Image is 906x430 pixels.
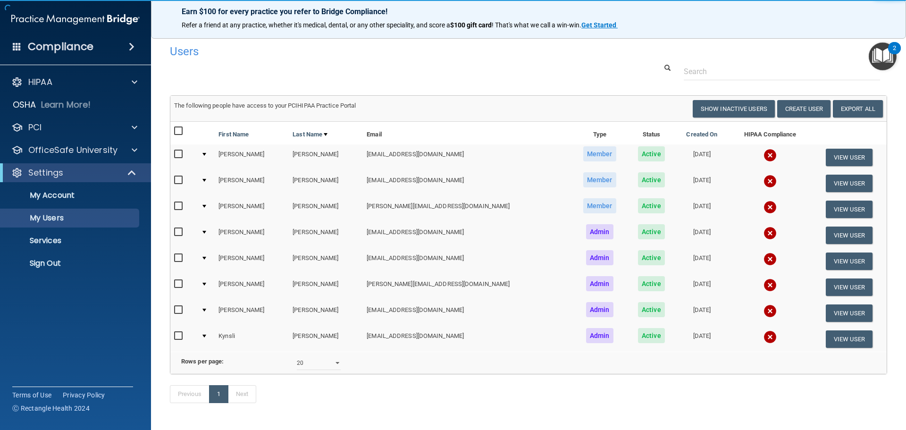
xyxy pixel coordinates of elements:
span: Admin [586,328,613,343]
span: Member [583,146,616,161]
td: [DATE] [675,326,729,352]
p: My Users [6,213,135,223]
th: Status [628,122,675,144]
td: [EMAIL_ADDRESS][DOMAIN_NAME] [363,222,571,248]
button: View User [826,149,872,166]
a: Settings [11,167,137,178]
img: cross.ca9f0e7f.svg [763,304,777,318]
span: Admin [586,302,613,317]
td: [DATE] [675,170,729,196]
td: [PERSON_NAME] [289,196,363,222]
td: [PERSON_NAME] [215,248,289,274]
a: HIPAA [11,76,137,88]
td: [DATE] [675,248,729,274]
th: Type [571,122,628,144]
td: [PERSON_NAME] [289,300,363,326]
img: PMB logo [11,10,140,29]
th: HIPAA Compliance [729,122,811,144]
span: Active [638,146,665,161]
td: [PERSON_NAME] [215,222,289,248]
button: View User [826,253,872,270]
td: [PERSON_NAME] [289,274,363,300]
span: Admin [586,250,613,265]
p: Sign Out [6,259,135,268]
td: [DATE] [675,196,729,222]
p: OSHA [13,99,36,110]
span: Active [638,198,665,213]
td: [PERSON_NAME] [215,300,289,326]
td: [EMAIL_ADDRESS][DOMAIN_NAME] [363,144,571,170]
td: [EMAIL_ADDRESS][DOMAIN_NAME] [363,326,571,352]
img: cross.ca9f0e7f.svg [763,201,777,214]
button: View User [826,175,872,192]
td: [PERSON_NAME][EMAIL_ADDRESS][DOMAIN_NAME] [363,274,571,300]
button: Create User [777,100,830,118]
strong: Get Started [581,21,616,29]
button: View User [826,278,872,296]
p: PCI [28,122,42,133]
a: First Name [218,129,249,140]
h4: Users [170,45,582,58]
td: [PERSON_NAME] [215,144,289,170]
span: Active [638,302,665,317]
h4: Compliance [28,40,93,53]
p: Settings [28,167,63,178]
button: View User [826,201,872,218]
a: PCI [11,122,137,133]
p: Services [6,236,135,245]
td: Kynsli [215,326,289,352]
th: Email [363,122,571,144]
span: Active [638,250,665,265]
span: Member [583,198,616,213]
td: [PERSON_NAME] [289,170,363,196]
span: Ⓒ Rectangle Health 2024 [12,404,90,413]
td: [PERSON_NAME] [289,248,363,274]
input: Search [684,63,880,80]
a: Get Started [581,21,618,29]
button: Open Resource Center, 2 new notifications [869,42,897,70]
a: 1 [209,385,228,403]
td: [DATE] [675,300,729,326]
p: HIPAA [28,76,52,88]
span: Admin [586,276,613,291]
td: [EMAIL_ADDRESS][DOMAIN_NAME] [363,248,571,274]
div: 2 [893,48,896,60]
img: cross.ca9f0e7f.svg [763,253,777,266]
a: OfficeSafe University [11,144,137,156]
td: [PERSON_NAME] [215,274,289,300]
button: View User [826,304,872,322]
p: Earn $100 for every practice you refer to Bridge Compliance! [182,7,875,16]
p: OfficeSafe University [28,144,117,156]
a: Export All [833,100,883,118]
td: [PERSON_NAME] [289,144,363,170]
td: [EMAIL_ADDRESS][DOMAIN_NAME] [363,170,571,196]
span: The following people have access to your PCIHIPAA Practice Portal [174,102,356,109]
span: ! That's what we call a win-win. [492,21,581,29]
a: Terms of Use [12,390,51,400]
a: Last Name [293,129,327,140]
span: Active [638,172,665,187]
a: Created On [686,129,717,140]
td: [EMAIL_ADDRESS][DOMAIN_NAME] [363,300,571,326]
a: Privacy Policy [63,390,105,400]
img: cross.ca9f0e7f.svg [763,278,777,292]
p: My Account [6,191,135,200]
strong: $100 gift card [450,21,492,29]
span: Active [638,276,665,291]
button: View User [826,227,872,244]
img: cross.ca9f0e7f.svg [763,149,777,162]
img: cross.ca9f0e7f.svg [763,175,777,188]
button: View User [826,330,872,348]
td: [DATE] [675,274,729,300]
td: [PERSON_NAME] [215,196,289,222]
td: [PERSON_NAME] [289,326,363,352]
p: Learn More! [41,99,91,110]
a: Next [228,385,256,403]
span: Member [583,172,616,187]
span: Refer a friend at any practice, whether it's medical, dental, or any other speciality, and score a [182,21,450,29]
button: Show Inactive Users [693,100,775,118]
td: [PERSON_NAME] [289,222,363,248]
td: [PERSON_NAME] [215,170,289,196]
td: [DATE] [675,144,729,170]
a: Previous [170,385,210,403]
